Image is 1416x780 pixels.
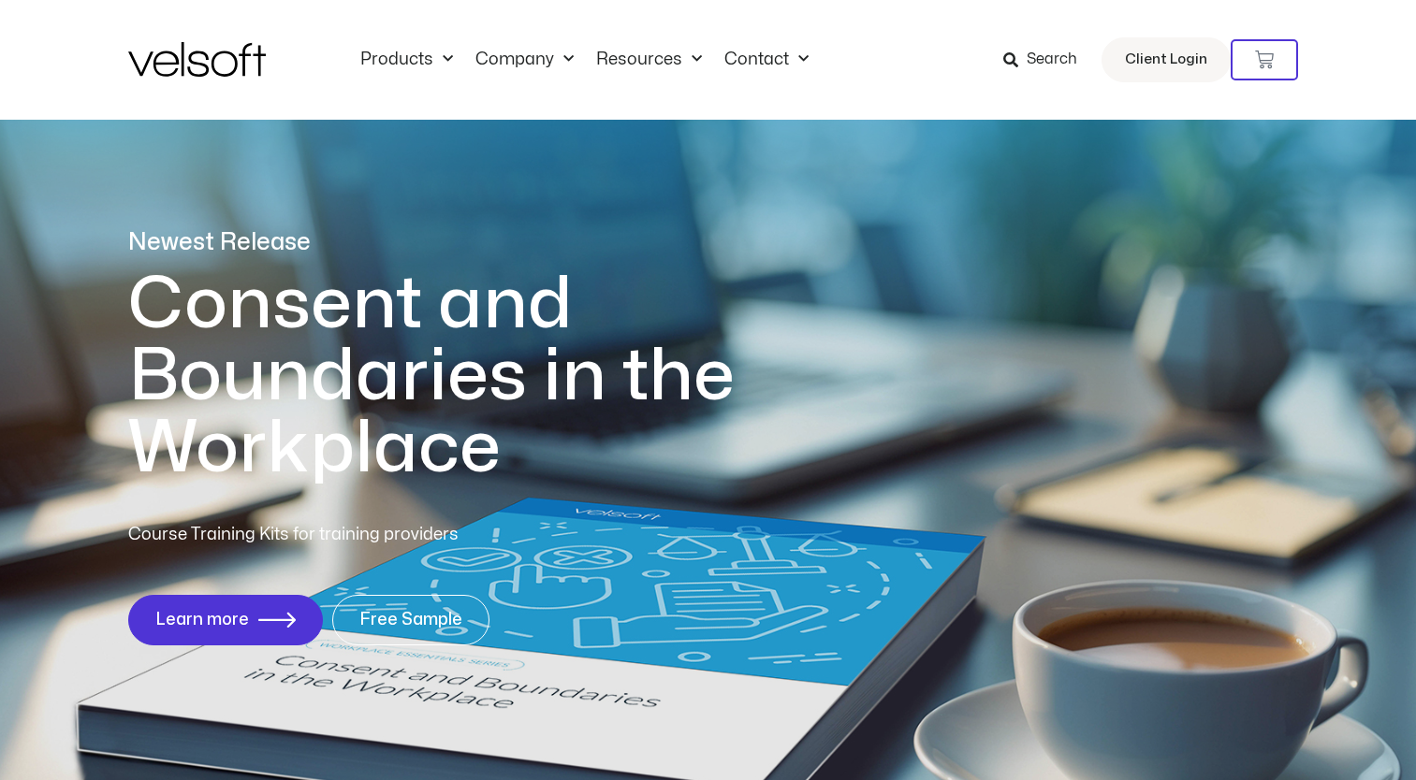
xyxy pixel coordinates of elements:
[128,522,594,548] p: Course Training Kits for training providers
[332,595,489,645] a: Free Sample
[713,50,820,70] a: ContactMenu Toggle
[128,226,811,259] p: Newest Release
[1003,44,1090,76] a: Search
[349,50,464,70] a: ProductsMenu Toggle
[464,50,585,70] a: CompanyMenu Toggle
[359,611,462,629] span: Free Sample
[349,50,820,70] nav: Menu
[128,42,266,77] img: Velsoft Training Materials
[1102,37,1231,82] a: Client Login
[1125,48,1207,72] span: Client Login
[585,50,713,70] a: ResourcesMenu Toggle
[1027,48,1077,72] span: Search
[128,595,323,645] a: Learn more
[155,611,249,629] span: Learn more
[128,268,811,484] h1: Consent and Boundaries in the Workplace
